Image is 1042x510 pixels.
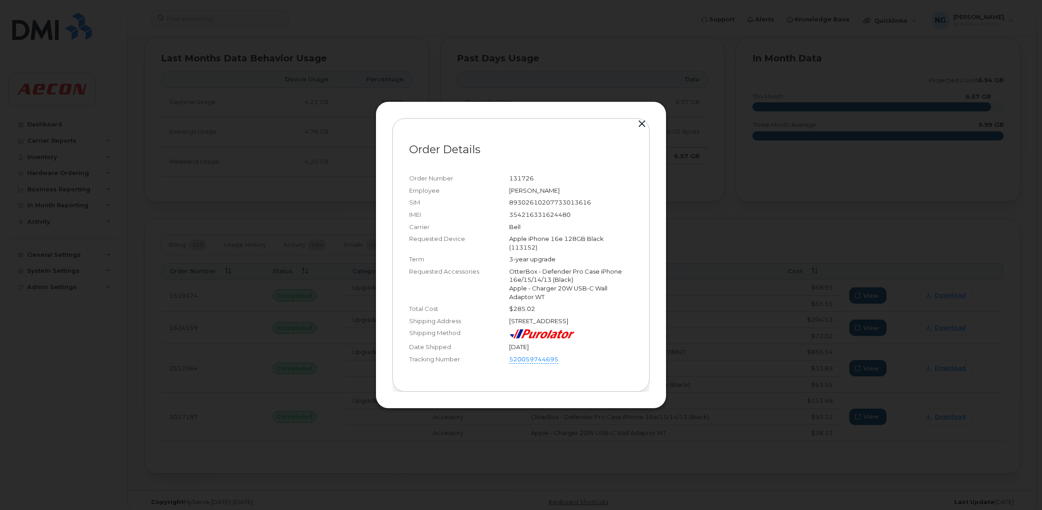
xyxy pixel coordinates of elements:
[509,223,633,231] div: Bell
[509,317,633,325] div: [STREET_ADDRESS]
[509,198,633,207] div: 89302610207733013616
[409,186,509,195] div: Employee
[509,210,633,219] div: 354216331624480
[509,235,633,251] div: Apple iPhone 16e 128GB Black (113152)
[509,255,633,264] div: 3-year upgrade
[409,174,509,183] div: Order Number
[509,355,558,364] a: 520059744695
[409,305,509,313] div: Total Cost
[409,255,509,264] div: Term
[509,343,633,351] div: [DATE]
[409,144,633,155] p: Order Details
[509,284,633,301] p: Apple - Charger 20W USB-C Wall Adaptor WT
[409,267,509,301] div: Requested Accessories
[409,198,509,207] div: SIM
[509,267,633,284] p: OtterBox - Defender Pro Case iPhone 16e/15/14/13 (Black)
[409,355,509,365] div: Tracking Number
[409,317,509,325] div: Shipping Address
[409,343,509,351] div: Date Shipped
[409,235,509,251] div: Requested Device
[558,355,566,363] a: Open shipping details in new tab
[509,186,633,195] div: [PERSON_NAME]
[409,223,509,231] div: Carrier
[509,174,633,183] div: 131726
[509,305,633,313] div: $285.02
[409,210,509,219] div: IMEI
[409,329,509,339] div: Shipping Method
[509,329,575,339] img: purolator-9dc0d6913a5419968391dc55414bb4d415dd17fc9089aa56d78149fa0af40473.png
